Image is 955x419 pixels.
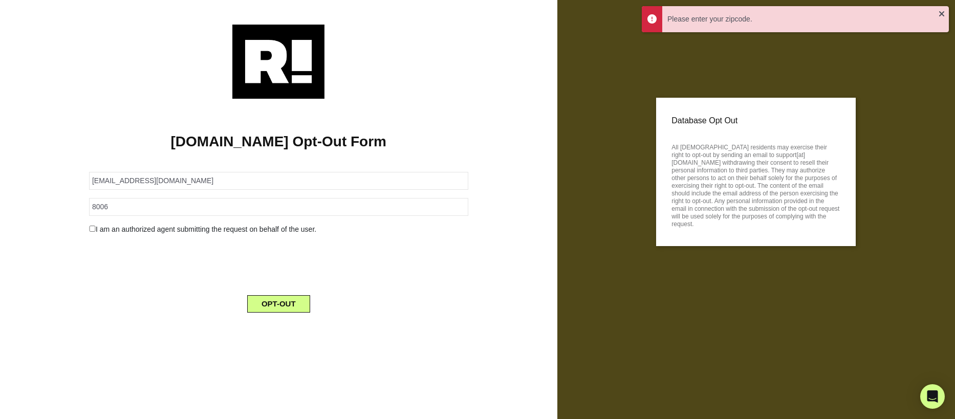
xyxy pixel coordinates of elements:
p: All [DEMOGRAPHIC_DATA] residents may exercise their right to opt-out by sending an email to suppo... [671,141,840,228]
iframe: reCAPTCHA [201,243,356,283]
div: Please enter your zipcode. [667,14,939,25]
img: Retention.com [232,25,324,99]
h1: [DOMAIN_NAME] Opt-Out Form [15,133,542,150]
div: Open Intercom Messenger [920,384,945,409]
div: I am an authorized agent submitting the request on behalf of the user. [81,224,476,235]
p: Database Opt Out [671,113,840,128]
button: OPT-OUT [247,295,310,313]
input: Zipcode [89,198,468,216]
input: Email Address [89,172,468,190]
